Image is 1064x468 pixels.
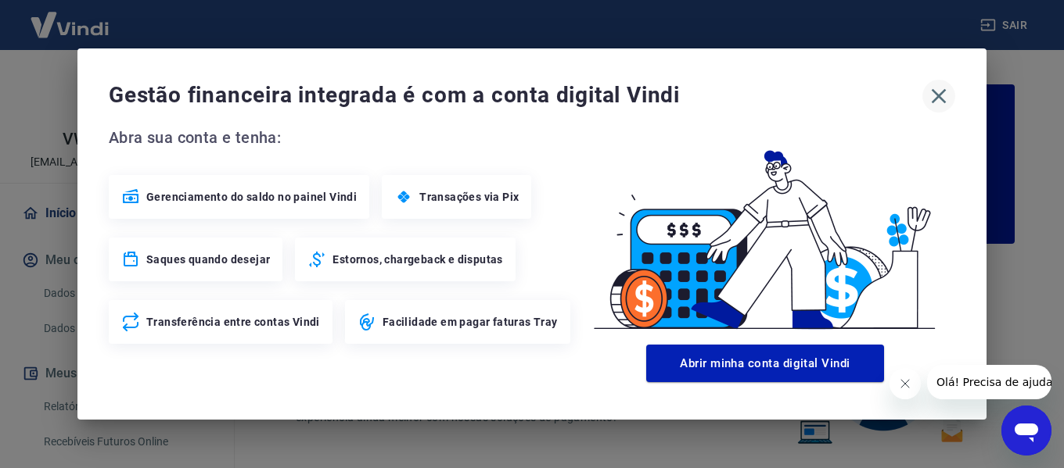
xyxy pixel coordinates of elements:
[383,314,558,330] span: Facilidade em pagar faturas Tray
[890,368,921,399] iframe: Fechar mensagem
[332,252,502,267] span: Estornos, chargeback e disputas
[9,11,131,23] span: Olá! Precisa de ajuda?
[146,252,270,267] span: Saques quando desejar
[146,189,357,205] span: Gerenciamento do saldo no painel Vindi
[1001,405,1051,455] iframe: Botão para abrir a janela de mensagens
[109,80,922,111] span: Gestão financeira integrada é com a conta digital Vindi
[646,345,884,382] button: Abrir minha conta digital Vindi
[109,125,575,150] span: Abra sua conta e tenha:
[146,314,320,330] span: Transferência entre contas Vindi
[927,365,1051,399] iframe: Mensagem da empresa
[419,189,519,205] span: Transações via Pix
[575,125,955,338] img: Good Billing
